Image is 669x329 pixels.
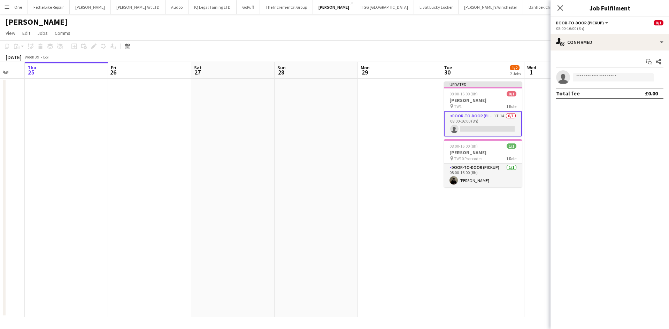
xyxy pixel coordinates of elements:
[166,0,189,14] button: Audoo
[556,20,604,25] span: Door-to-Door (Pickup)
[6,17,68,27] h1: [PERSON_NAME]
[459,0,523,14] button: [PERSON_NAME]'s Winchester
[523,0,566,14] button: Banhoek Chilli Oil
[444,81,522,87] div: Updated
[551,34,669,50] div: Confirmed
[510,65,520,70] span: 1/2
[355,0,414,14] button: HGG [GEOGRAPHIC_DATA]
[361,64,370,71] span: Mon
[449,143,478,149] span: 08:00-16:00 (8h)
[20,29,33,38] a: Edit
[444,111,522,136] app-card-role: Door-to-Door (Pickup)1I1A0/108:00-16:00 (8h)
[111,64,116,71] span: Fri
[454,156,482,161] span: TW10 Postcodes
[654,20,663,25] span: 0/1
[507,91,516,96] span: 0/1
[444,149,522,156] h3: [PERSON_NAME]
[556,20,609,25] button: Door-to-Door (Pickup)
[52,29,73,38] a: Comms
[443,68,452,76] span: 30
[506,104,516,109] span: 1 Role
[43,54,50,60] div: BST
[506,156,516,161] span: 1 Role
[111,0,166,14] button: [PERSON_NAME] Art LTD
[6,54,22,61] div: [DATE]
[37,30,48,36] span: Jobs
[28,64,36,71] span: Thu
[70,0,111,14] button: [PERSON_NAME]
[444,139,522,187] app-job-card: 08:00-16:00 (8h)1/1[PERSON_NAME] TW10 Postcodes1 RoleDoor-to-Door (Pickup)1/108:00-16:00 (8h)[PER...
[194,64,202,71] span: Sat
[556,90,580,97] div: Total fee
[449,91,478,96] span: 08:00-16:00 (8h)
[645,90,658,97] div: £0.00
[510,71,521,76] div: 2 Jobs
[28,0,70,14] button: Fettle Bike Repair
[26,68,36,76] span: 25
[527,64,536,71] span: Wed
[507,143,516,149] span: 1/1
[444,164,522,187] app-card-role: Door-to-Door (Pickup)1/108:00-16:00 (8h)[PERSON_NAME]
[313,0,355,14] button: [PERSON_NAME]
[55,30,70,36] span: Comms
[110,68,116,76] span: 26
[237,0,260,14] button: GoPuff
[189,0,237,14] button: IQ Legal Taining LTD
[454,104,462,109] span: TW1
[6,30,15,36] span: View
[23,54,40,60] span: Week 39
[360,68,370,76] span: 29
[551,3,669,13] h3: Job Fulfilment
[3,29,18,38] a: View
[444,64,452,71] span: Tue
[34,29,51,38] a: Jobs
[556,26,663,31] div: 08:00-16:00 (8h)
[414,0,459,14] button: Livat Lucky Locker
[193,68,202,76] span: 27
[526,68,536,76] span: 1
[444,97,522,103] h3: [PERSON_NAME]
[260,0,313,14] button: The Incremental Group
[22,30,30,36] span: Edit
[444,81,522,136] app-job-card: Updated08:00-16:00 (8h)0/1[PERSON_NAME] TW11 RoleDoor-to-Door (Pickup)1I1A0/108:00-16:00 (8h)
[277,64,286,71] span: Sun
[276,68,286,76] span: 28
